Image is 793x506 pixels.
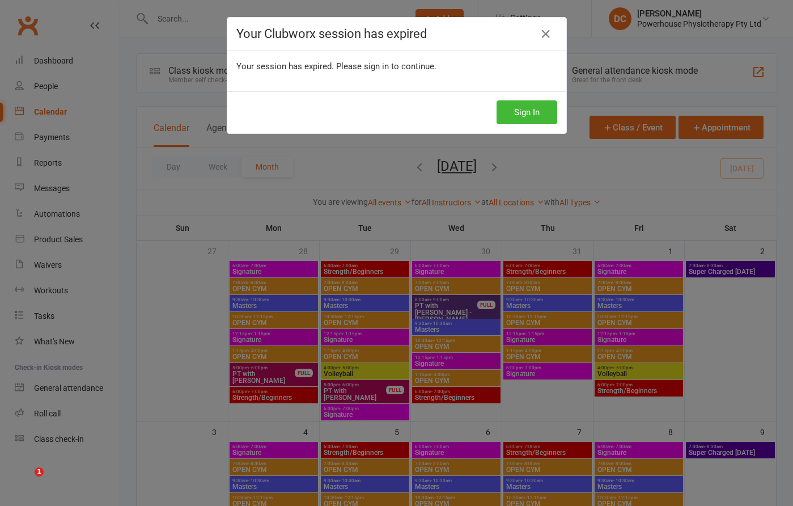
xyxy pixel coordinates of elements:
[537,25,555,43] a: Close
[497,100,557,124] button: Sign In
[236,27,557,41] h4: Your Clubworx session has expired
[11,467,39,495] iframe: Intercom live chat
[236,61,436,71] span: Your session has expired. Please sign in to continue.
[35,467,44,477] span: 1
